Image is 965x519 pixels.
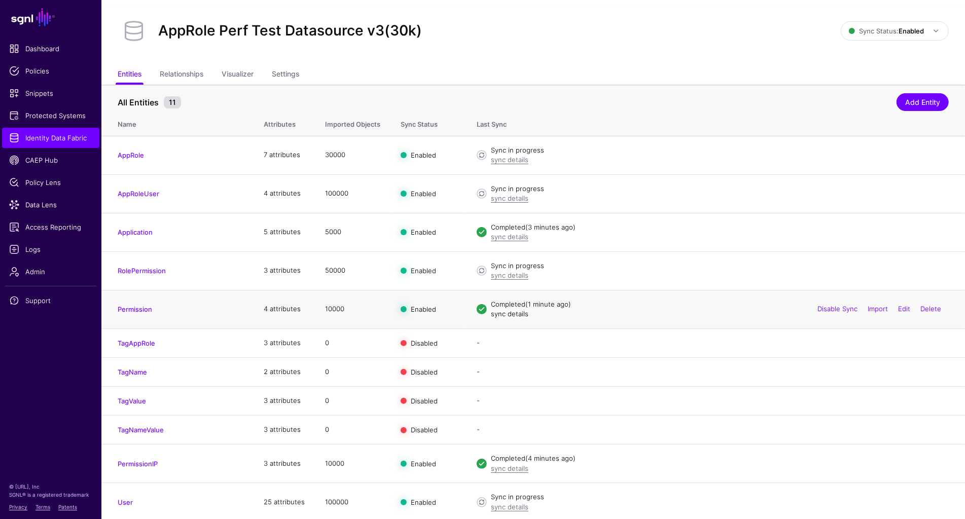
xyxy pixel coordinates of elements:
[9,491,92,499] p: SGNL® is a registered trademark
[491,145,949,156] div: Sync in progress
[491,300,949,310] div: Completed (1 minute ago)
[411,267,436,275] span: Enabled
[118,498,133,506] a: User
[101,109,254,136] th: Name
[160,65,203,85] a: Relationships
[411,498,436,506] span: Enabled
[411,426,438,434] span: Disabled
[491,261,949,271] div: Sync in progress
[477,367,480,376] app-datasources-item-entities-syncstatus: -
[315,444,390,483] td: 10000
[315,386,390,415] td: 0
[849,27,924,35] span: Sync Status:
[118,190,159,198] a: AppRoleUser
[164,96,181,108] small: 11
[491,310,528,318] a: sync details
[491,233,528,241] a: sync details
[411,339,438,347] span: Disabled
[491,492,949,502] div: Sync in progress
[118,151,144,159] a: AppRole
[491,503,528,511] a: sync details
[477,425,480,433] app-datasources-item-entities-syncstatus: -
[467,109,965,136] th: Last Sync
[254,174,315,213] td: 4 attributes
[2,39,99,59] a: Dashboard
[254,386,315,415] td: 3 attributes
[35,504,50,510] a: Terms
[9,244,92,254] span: Logs
[9,110,92,121] span: Protected Systems
[2,172,99,193] a: Policy Lens
[817,305,857,313] a: Disable Sync
[9,200,92,210] span: Data Lens
[2,150,99,170] a: CAEP Hub
[411,397,438,405] span: Disabled
[9,504,27,510] a: Privacy
[58,504,77,510] a: Patents
[9,88,92,98] span: Snippets
[491,271,528,279] a: sync details
[2,83,99,103] a: Snippets
[491,156,528,164] a: sync details
[315,174,390,213] td: 100000
[411,305,436,313] span: Enabled
[491,454,949,464] div: Completed (4 minutes ago)
[254,109,315,136] th: Attributes
[411,151,436,159] span: Enabled
[315,357,390,386] td: 0
[118,460,158,468] a: PermissionIP
[158,22,422,40] h2: AppRole Perf Test Datasource v3(30k)
[315,290,390,328] td: 10000
[491,184,949,194] div: Sync in progress
[315,416,390,444] td: 0
[9,295,92,306] span: Support
[9,155,92,165] span: CAEP Hub
[390,109,467,136] th: Sync Status
[411,367,438,376] span: Disabled
[9,267,92,277] span: Admin
[6,6,95,28] a: SGNL
[9,66,92,76] span: Policies
[254,290,315,328] td: 4 attributes
[118,368,147,376] a: TagName
[898,305,910,313] a: Edit
[477,396,480,404] app-datasources-item-entities-syncstatus: -
[254,416,315,444] td: 3 attributes
[118,267,166,275] a: RolePermission
[315,251,390,290] td: 50000
[899,27,924,35] strong: Enabled
[411,228,436,236] span: Enabled
[2,262,99,282] a: Admin
[254,444,315,483] td: 3 attributes
[491,464,528,472] a: sync details
[118,397,146,405] a: TagValue
[254,136,315,174] td: 7 attributes
[115,96,161,108] span: All Entities
[2,128,99,148] a: Identity Data Fabric
[2,195,99,215] a: Data Lens
[9,177,92,188] span: Policy Lens
[254,251,315,290] td: 3 attributes
[2,217,99,237] a: Access Reporting
[9,44,92,54] span: Dashboard
[411,459,436,467] span: Enabled
[2,61,99,81] a: Policies
[118,65,141,85] a: Entities
[9,483,92,491] p: © [URL], Inc
[118,305,152,313] a: Permission
[254,213,315,251] td: 5 attributes
[254,328,315,357] td: 3 attributes
[9,133,92,143] span: Identity Data Fabric
[118,426,164,434] a: TagNameValue
[477,339,480,347] app-datasources-item-entities-syncstatus: -
[868,305,888,313] a: Import
[254,357,315,386] td: 2 attributes
[315,328,390,357] td: 0
[411,190,436,198] span: Enabled
[315,109,390,136] th: Imported Objects
[315,213,390,251] td: 5000
[897,93,949,111] a: Add Entity
[9,222,92,232] span: Access Reporting
[2,105,99,126] a: Protected Systems
[2,239,99,259] a: Logs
